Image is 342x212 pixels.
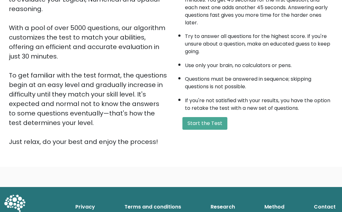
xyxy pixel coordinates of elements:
[185,94,333,112] li: If you're not satisfied with your results, you have the option to retake the test with a new set ...
[182,117,227,130] button: Start the Test
[185,29,333,55] li: Try to answer all questions for the highest score. If you're unsure about a question, make an edu...
[185,59,333,69] li: Use only your brain, no calculators or pens.
[185,72,333,90] li: Questions must be answered in sequence; skipping questions is not possible.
